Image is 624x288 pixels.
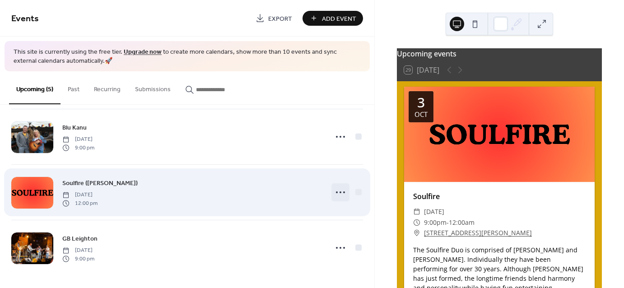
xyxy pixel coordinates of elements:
span: Events [11,10,39,28]
div: Soulfire [404,191,595,202]
a: Upgrade now [124,46,162,58]
div: Upcoming events [397,48,602,59]
div: Oct [414,111,428,118]
span: This site is currently using the free tier. to create more calendars, show more than 10 events an... [14,48,361,65]
span: [DATE] [424,206,444,217]
a: Blu Kanu [62,122,87,133]
span: 9:00pm [424,217,447,228]
span: Blu Kanu [62,123,87,133]
div: ​ [413,217,420,228]
span: Export [268,14,292,23]
button: Submissions [128,71,178,103]
button: Add Event [303,11,363,26]
div: ​ [413,206,420,217]
button: Upcoming (5) [9,71,61,104]
a: [STREET_ADDRESS][PERSON_NAME] [424,228,532,238]
span: 9:00 pm [62,144,94,152]
span: [DATE] [62,135,94,144]
button: Past [61,71,87,103]
button: Recurring [87,71,128,103]
span: Add Event [322,14,356,23]
span: 9:00 pm [62,255,94,263]
span: 12:00 pm [62,199,98,207]
span: Soulfire ([PERSON_NAME]) [62,179,138,188]
a: Export [249,11,299,26]
span: GB Leighton [62,234,98,244]
span: [DATE] [62,191,98,199]
span: [DATE] [62,246,94,255]
div: ​ [413,228,420,238]
a: Soulfire ([PERSON_NAME]) [62,178,138,188]
a: GB Leighton [62,233,98,244]
span: - [447,217,449,228]
span: 12:00am [449,217,475,228]
div: 3 [417,96,425,109]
